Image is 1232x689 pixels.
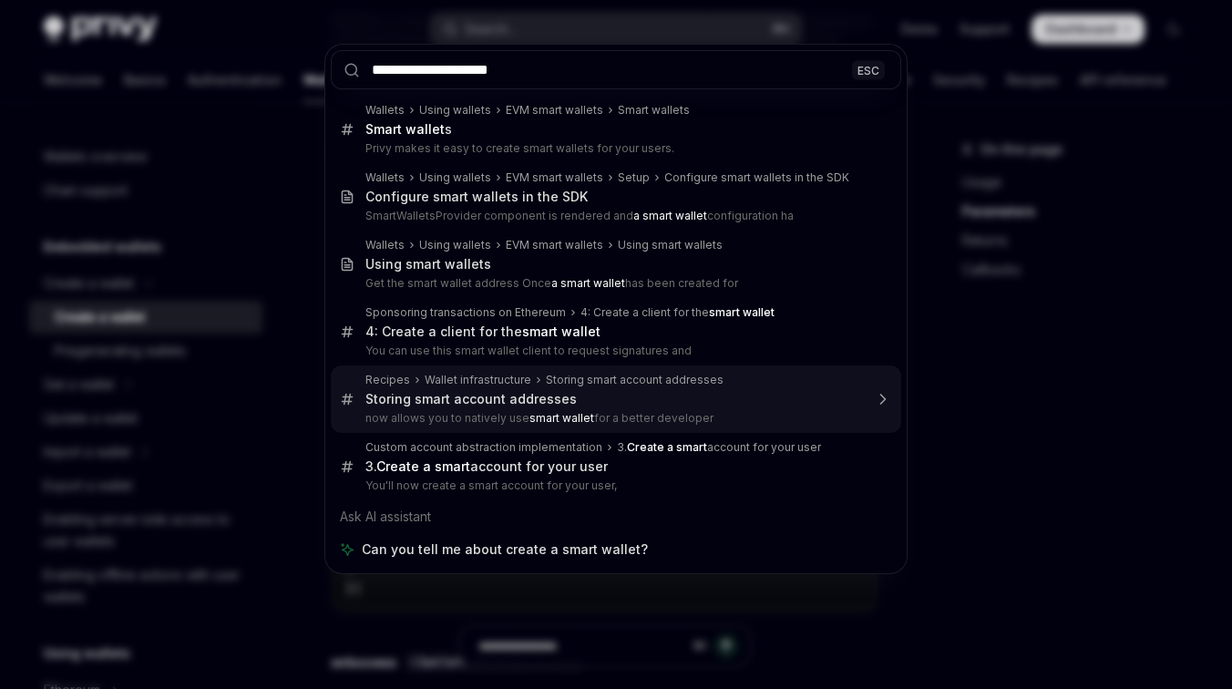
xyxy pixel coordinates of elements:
div: Custom account abstraction implementation [365,440,602,455]
div: Using smart wallets [365,256,491,273]
div: Storing smart account addresses [365,391,577,407]
div: 3. account for your user [617,440,821,455]
div: 4: Create a client for the [365,324,601,340]
div: Smart wallets [618,103,690,118]
b: smart wallet [709,305,775,319]
div: Ask AI assistant [331,500,901,533]
div: Recipes [365,373,410,387]
div: EVM smart wallets [506,170,603,185]
div: Wallets [365,238,405,252]
div: Storing smart account addresses [546,373,724,387]
div: EVM smart wallets [506,238,603,252]
div: s [365,121,452,138]
span: Can you tell me about create a smart wallet? [362,540,648,559]
div: Wallet infrastructure [425,373,531,387]
p: Privy makes it easy to create smart wallets for your users. [365,141,863,156]
div: Sponsoring transactions on Ethereum [365,305,566,320]
div: Using wallets [419,238,491,252]
b: smart wallet [529,411,594,425]
b: a smart wallet [633,209,707,222]
div: ESC [852,60,885,79]
div: Configure smart wallets in the SDK [365,189,588,205]
b: smart wallet [522,324,601,339]
b: Create a smart [627,440,707,454]
p: SmartWalletsProvider component is rendered and configuration ha [365,209,863,223]
div: Configure smart wallets in the SDK [664,170,849,185]
div: Wallets [365,103,405,118]
p: now allows you to natively use for a better developer [365,411,863,426]
div: Using wallets [419,103,491,118]
div: 4: Create a client for the [580,305,775,320]
b: Create a smart [376,458,470,474]
p: Get the smart wallet address Once has been created for [365,276,863,291]
div: Using wallets [419,170,491,185]
b: a smart wallet [551,276,625,290]
div: Setup [618,170,650,185]
b: Smart wallet [365,121,445,137]
div: EVM smart wallets [506,103,603,118]
p: You'll now create a smart account for your user, [365,478,863,493]
div: 3. account for your user [365,458,608,475]
div: Wallets [365,170,405,185]
div: Using smart wallets [618,238,723,252]
p: You can use this smart wallet client to request signatures and [365,344,863,358]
